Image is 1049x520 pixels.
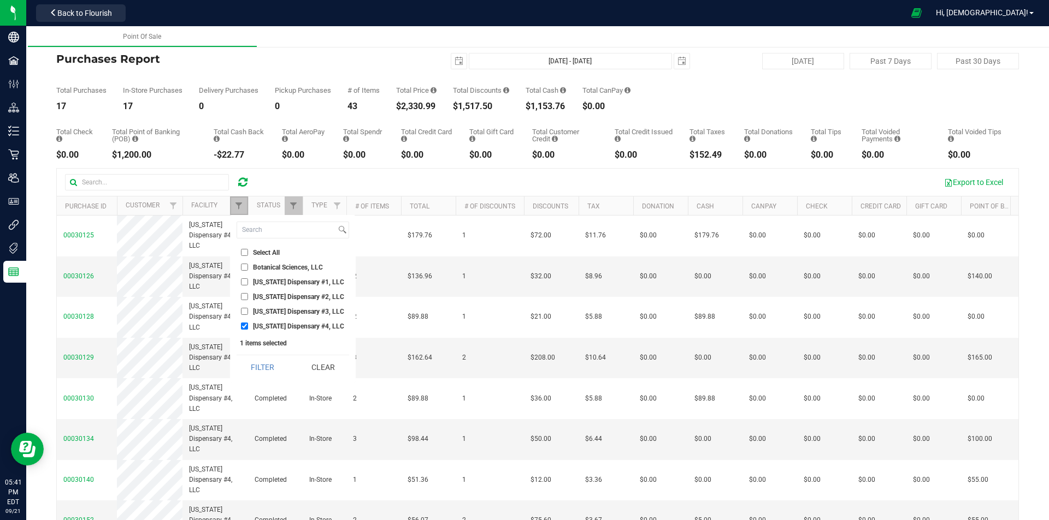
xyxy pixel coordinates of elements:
span: $165.00 [968,352,992,363]
span: $5.88 [585,312,602,322]
span: $12.00 [531,475,551,485]
span: $136.96 [408,271,432,282]
span: $0.00 [749,393,766,404]
span: $89.88 [694,312,715,322]
div: Total AeroPay [282,128,327,142]
div: Total Customer Credit [532,128,598,142]
span: $0.00 [913,312,930,322]
span: $98.44 [408,434,428,444]
span: [US_STATE] Dispensary #4, LLC [189,301,241,333]
inline-svg: Tags [8,243,19,254]
span: Completed [255,434,287,444]
div: $2,330.99 [396,102,437,111]
span: $0.00 [694,475,711,485]
span: In-Store [309,475,332,485]
input: [US_STATE] Dispensary #3, LLC [241,308,248,315]
span: 00030130 [63,395,94,402]
a: Purchase ID [65,202,107,210]
div: 17 [123,102,182,111]
i: Sum of the successful, non-voided Spendr payment transactions for all purchases in the date range. [343,135,349,142]
div: $0.00 [862,151,932,159]
span: $0.00 [968,393,985,404]
span: $0.00 [749,475,766,485]
span: $0.00 [749,352,766,363]
div: Total Purchases [56,87,107,94]
span: $208.00 [531,352,555,363]
span: $179.76 [408,230,432,241]
input: [US_STATE] Dispensary #1, LLC [241,278,248,285]
a: Donation [642,202,674,210]
button: [DATE] [762,53,844,69]
inline-svg: Retail [8,149,19,160]
p: 05:41 PM EDT [5,477,21,507]
i: Sum of all round-up-to-next-dollar total price adjustments for all purchases in the date range. [744,135,750,142]
span: $0.00 [694,271,711,282]
div: Total Donations [744,128,794,142]
a: Credit Card [861,202,901,210]
div: Total Gift Card [469,128,516,142]
div: Total Voided Tips [948,128,1003,142]
i: Sum of the discount values applied to the all purchases in the date range. [503,87,509,94]
a: Filter [164,196,182,215]
div: Total Cash Back [214,128,266,142]
button: Export to Excel [937,173,1010,192]
span: $0.00 [694,434,711,444]
span: $89.88 [408,312,428,322]
span: $0.00 [804,312,821,322]
div: $0.00 [744,151,794,159]
div: Total Cash [526,87,566,94]
div: Total Taxes [689,128,728,142]
span: $0.00 [640,393,657,404]
span: $100.00 [968,434,992,444]
div: $0.00 [343,151,385,159]
input: [US_STATE] Dispensary #2, LLC [241,293,248,300]
span: Point Of Sale [123,33,161,40]
button: Clear [297,355,349,379]
span: [US_STATE] Dispensary #3, LLC [253,308,344,315]
span: $89.88 [694,393,715,404]
span: $0.00 [968,312,985,322]
span: Select All [253,249,280,256]
span: In-Store [309,393,332,404]
span: Hi, [DEMOGRAPHIC_DATA]! [936,8,1028,17]
span: 1 [462,393,466,404]
a: # of Discounts [464,202,515,210]
div: $1,200.00 [112,151,197,159]
span: select [674,53,689,69]
span: $0.00 [804,352,821,363]
i: Sum of all voided payment transaction amounts, excluding tips and transaction fees, for all purch... [894,135,900,142]
span: $140.00 [968,271,992,282]
span: $21.00 [531,312,551,322]
span: $0.00 [804,393,821,404]
h4: Purchases Report [56,53,377,65]
div: $0.00 [532,151,598,159]
div: $1,517.50 [453,102,509,111]
span: $0.00 [858,271,875,282]
span: Completed [255,393,287,404]
span: $89.88 [408,393,428,404]
span: $0.00 [749,312,766,322]
span: Botanical Sciences, LLC [253,264,323,271]
span: $0.00 [968,230,985,241]
span: [US_STATE] Dispensary #4, LLC [189,423,241,455]
span: $36.00 [531,393,551,404]
div: $152.49 [689,151,728,159]
span: $0.00 [804,271,821,282]
span: $0.00 [749,271,766,282]
inline-svg: Inventory [8,125,19,136]
input: Botanical Sciences, LLC [241,264,248,271]
span: $55.00 [968,475,988,485]
span: $0.00 [640,271,657,282]
a: Point of Banking (POB) [970,202,1047,210]
button: Past 30 Days [937,53,1019,69]
i: Sum of the successful, non-voided cash payment transactions for all purchases in the date range. ... [560,87,566,94]
inline-svg: Distribution [8,102,19,113]
div: 0 [199,102,258,111]
a: Filter [230,196,248,215]
div: Total Discounts [453,87,509,94]
a: Type [311,201,327,209]
div: $0.00 [582,102,630,111]
div: $0.00 [56,151,96,159]
div: Total Credit Issued [615,128,673,142]
div: Pickup Purchases [275,87,331,94]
